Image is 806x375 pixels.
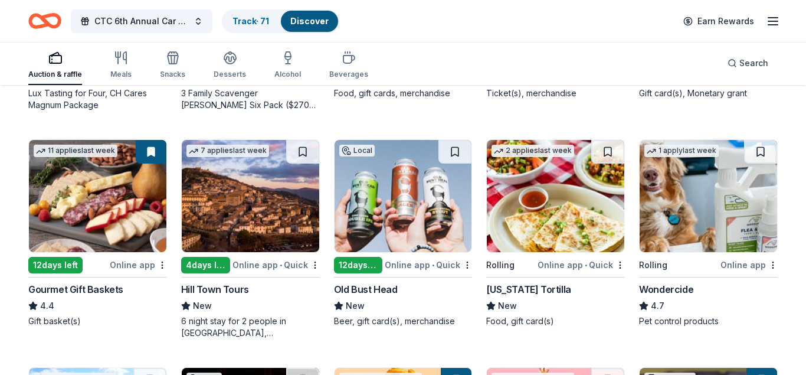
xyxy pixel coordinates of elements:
[487,140,624,252] img: Image for California Tortilla
[486,87,625,99] div: Ticket(s), merchandise
[329,46,368,85] button: Beverages
[28,70,82,79] div: Auction & raffle
[334,282,398,296] div: Old Bust Head
[639,87,778,99] div: Gift card(s), Monetary grant
[651,299,664,313] span: 4.7
[346,299,365,313] span: New
[181,257,230,273] div: 4 days left
[329,70,368,79] div: Beverages
[110,70,132,79] div: Meals
[214,46,246,85] button: Desserts
[334,257,383,273] div: 12 days left
[274,46,301,85] button: Alcohol
[639,282,693,296] div: Wondercide
[334,139,473,327] a: Image for Old Bust HeadLocal12days leftOnline app•QuickOld Bust HeadNewBeer, gift card(s), mercha...
[739,56,768,70] span: Search
[186,145,269,157] div: 7 applies last week
[110,257,167,272] div: Online app
[676,11,761,32] a: Earn Rewards
[718,51,778,75] button: Search
[28,87,167,111] div: Lux Tasting for Four, CH Cares Magnum Package
[486,258,515,272] div: Rolling
[335,140,472,252] img: Image for Old Bust Head
[538,257,625,272] div: Online app Quick
[222,9,339,33] button: Track· 71Discover
[181,87,320,111] div: 3 Family Scavenger [PERSON_NAME] Six Pack ($270 Value), 2 Date Night Scavenger [PERSON_NAME] Two ...
[232,16,269,26] a: Track· 71
[498,299,517,313] span: New
[486,282,571,296] div: [US_STATE] Tortilla
[339,145,375,156] div: Local
[110,46,132,85] button: Meals
[160,70,185,79] div: Snacks
[432,260,434,270] span: •
[193,299,212,313] span: New
[492,145,574,157] div: 2 applies last week
[71,9,212,33] button: CTC 6th Annual Car and Truck Show 2025
[486,139,625,327] a: Image for California Tortilla2 applieslast weekRollingOnline app•Quick[US_STATE] TortillaNewFood,...
[232,257,320,272] div: Online app Quick
[160,46,185,85] button: Snacks
[182,140,319,252] img: Image for Hill Town Tours
[640,140,777,252] img: Image for Wondercide
[181,315,320,339] div: 6 night stay for 2 people in [GEOGRAPHIC_DATA], [GEOGRAPHIC_DATA]
[280,260,282,270] span: •
[34,145,117,157] div: 11 applies last week
[334,315,473,327] div: Beer, gift card(s), merchandise
[28,7,61,35] a: Home
[385,257,472,272] div: Online app Quick
[28,315,167,327] div: Gift basket(s)
[28,46,82,85] button: Auction & raffle
[29,140,166,252] img: Image for Gourmet Gift Baskets
[639,139,778,327] a: Image for Wondercide1 applylast weekRollingOnline appWondercide4.7Pet control products
[639,258,667,272] div: Rolling
[274,70,301,79] div: Alcohol
[28,257,83,273] div: 12 days left
[94,14,189,28] span: CTC 6th Annual Car and Truck Show 2025
[585,260,587,270] span: •
[214,70,246,79] div: Desserts
[28,139,167,327] a: Image for Gourmet Gift Baskets11 applieslast week12days leftOnline appGourmet Gift Baskets4.4Gift...
[181,139,320,339] a: Image for Hill Town Tours 7 applieslast week4days leftOnline app•QuickHill Town ToursNew6 night s...
[644,145,719,157] div: 1 apply last week
[720,257,778,272] div: Online app
[28,282,123,296] div: Gourmet Gift Baskets
[181,282,249,296] div: Hill Town Tours
[639,315,778,327] div: Pet control products
[40,299,54,313] span: 4.4
[486,315,625,327] div: Food, gift card(s)
[334,87,473,99] div: Food, gift cards, merchandise
[290,16,329,26] a: Discover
